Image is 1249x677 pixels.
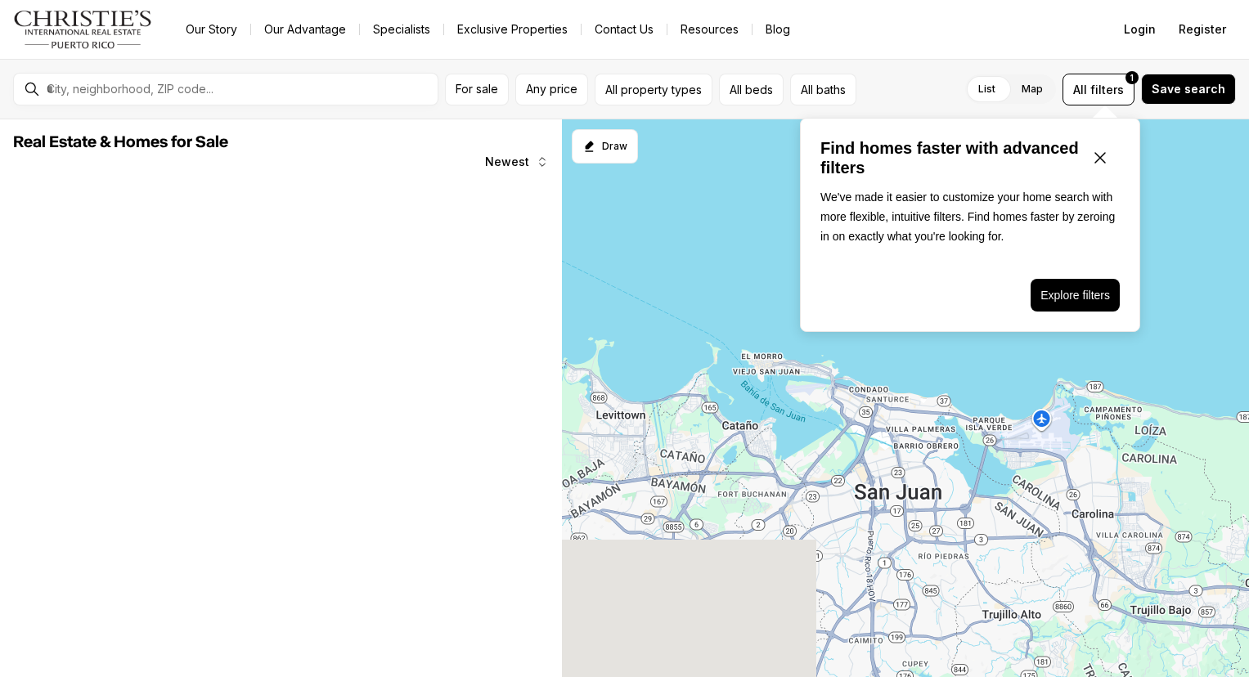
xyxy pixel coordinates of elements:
[820,138,1081,177] p: Find homes faster with advanced filters
[456,83,498,96] span: For sale
[1152,83,1225,96] span: Save search
[1179,23,1226,36] span: Register
[251,18,359,41] a: Our Advantage
[965,74,1009,104] label: List
[526,83,577,96] span: Any price
[1073,81,1087,98] span: All
[475,146,559,178] button: Newest
[444,18,581,41] a: Exclusive Properties
[582,18,667,41] button: Contact Us
[753,18,803,41] a: Blog
[667,18,752,41] a: Resources
[572,129,638,164] button: Start drawing
[1141,74,1236,105] button: Save search
[1130,71,1134,84] span: 1
[1169,13,1236,46] button: Register
[1063,74,1134,105] button: Allfilters1
[1124,23,1156,36] span: Login
[790,74,856,105] button: All baths
[360,18,443,41] a: Specialists
[1031,279,1120,312] button: Explore filters
[445,74,509,105] button: For sale
[485,155,529,168] span: Newest
[1009,74,1056,104] label: Map
[173,18,250,41] a: Our Story
[1114,13,1166,46] button: Login
[719,74,784,105] button: All beds
[820,187,1120,246] p: We've made it easier to customize your home search with more flexible, intuitive filters. Find ho...
[1081,138,1120,177] button: Close popover
[595,74,712,105] button: All property types
[1090,81,1124,98] span: filters
[13,10,153,49] img: logo
[515,74,588,105] button: Any price
[13,134,228,150] span: Real Estate & Homes for Sale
